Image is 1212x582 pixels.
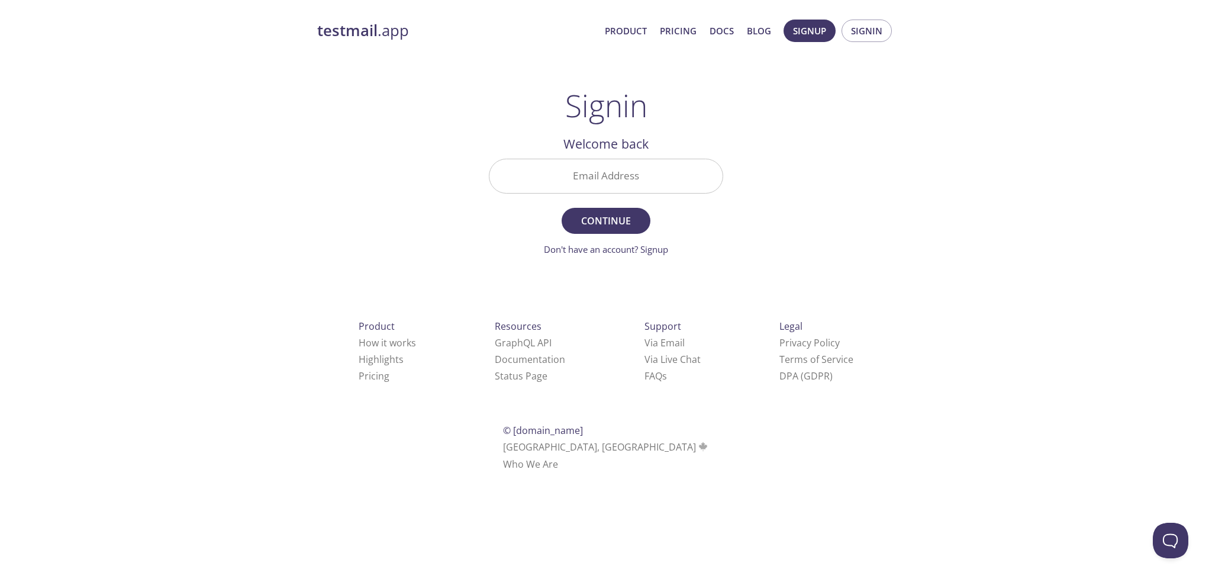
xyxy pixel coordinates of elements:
span: Continue [575,213,637,229]
span: [GEOGRAPHIC_DATA], [GEOGRAPHIC_DATA] [503,440,710,454]
a: Documentation [495,353,565,366]
a: Status Page [495,369,547,382]
a: FAQ [644,369,667,382]
h1: Signin [565,88,647,123]
span: Signup [793,23,826,38]
span: Signin [851,23,882,38]
a: Via Email [644,336,685,349]
a: Docs [710,23,734,38]
span: Resources [495,320,541,333]
a: Don't have an account? Signup [544,243,668,255]
a: Terms of Service [779,353,853,366]
a: GraphQL API [495,336,552,349]
span: Product [359,320,395,333]
button: Signup [784,20,836,42]
span: Legal [779,320,802,333]
span: s [662,369,667,382]
button: Signin [842,20,892,42]
a: Who We Are [503,458,558,471]
a: Product [605,23,647,38]
a: Privacy Policy [779,336,840,349]
span: Support [644,320,681,333]
strong: testmail [317,20,378,41]
a: Pricing [359,369,389,382]
a: Via Live Chat [644,353,701,366]
button: Continue [562,208,650,234]
a: Pricing [660,23,697,38]
a: testmail.app [317,21,595,41]
a: DPA (GDPR) [779,369,833,382]
h2: Welcome back [489,134,723,154]
a: How it works [359,336,416,349]
a: Highlights [359,353,404,366]
iframe: Help Scout Beacon - Open [1153,523,1188,558]
a: Blog [747,23,771,38]
span: © [DOMAIN_NAME] [503,424,583,437]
